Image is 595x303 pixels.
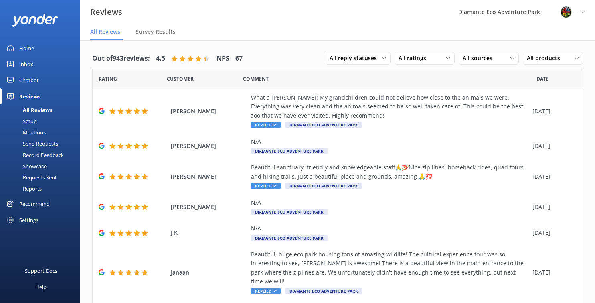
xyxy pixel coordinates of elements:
[35,279,47,295] div: Help
[251,235,328,241] span: Diamante Eco Adventure Park
[251,224,528,233] div: N/A
[5,127,46,138] div: Mentions
[19,72,39,88] div: Chatbot
[19,212,38,228] div: Settings
[235,53,243,64] h4: 67
[217,53,229,64] h4: NPS
[532,142,573,150] div: [DATE]
[90,28,120,36] span: All Reviews
[251,183,281,189] span: Replied
[251,93,528,120] div: What a [PERSON_NAME]! My grandchildren could not believe how close to the animals we were. Everyt...
[5,172,57,183] div: Requests Sent
[19,88,40,104] div: Reviews
[136,28,176,36] span: Survey Results
[167,75,194,83] span: Date
[330,54,382,63] span: All reply statuses
[532,268,573,277] div: [DATE]
[251,250,528,286] div: Beautiful, huge eco park housing tons of amazing wildlife! The cultural experience tour was so in...
[5,116,80,127] a: Setup
[5,183,42,194] div: Reports
[171,107,247,116] span: [PERSON_NAME]
[99,75,117,83] span: Date
[285,288,362,294] span: Diamante Eco Adventure Park
[5,138,80,149] a: Send Requests
[532,203,573,211] div: [DATE]
[19,196,50,212] div: Recommend
[532,172,573,181] div: [DATE]
[92,53,150,64] h4: Out of 943 reviews:
[5,161,47,172] div: Showcase
[536,75,549,83] span: Date
[171,142,247,150] span: [PERSON_NAME]
[25,263,57,279] div: Support Docs
[171,268,247,277] span: Janaan
[5,149,80,161] a: Record Feedback
[251,209,328,215] span: Diamante Eco Adventure Park
[532,107,573,116] div: [DATE]
[251,122,281,128] span: Replied
[285,183,362,189] span: Diamante Eco Adventure Park
[90,6,122,18] h3: Reviews
[171,228,247,237] span: J K
[243,75,269,83] span: Question
[532,228,573,237] div: [DATE]
[251,198,528,207] div: N/A
[5,138,58,149] div: Send Requests
[399,54,431,63] span: All ratings
[285,122,362,128] span: Diamante Eco Adventure Park
[463,54,497,63] span: All sources
[19,40,34,56] div: Home
[251,137,528,146] div: N/A
[12,14,58,27] img: yonder-white-logo.png
[171,203,247,211] span: [PERSON_NAME]
[156,53,165,64] h4: 4.5
[251,148,328,154] span: Diamante Eco Adventure Park
[5,149,64,161] div: Record Feedback
[560,6,572,18] img: 831-1756915225.png
[527,54,565,63] span: All products
[5,172,80,183] a: Requests Sent
[5,127,80,138] a: Mentions
[251,163,528,181] div: Beautiful sanctuary, friendly and knowledgeable staff🙏💯Nice zip lines, horseback rides, quad tour...
[171,172,247,181] span: [PERSON_NAME]
[19,56,33,72] div: Inbox
[5,161,80,172] a: Showcase
[5,104,52,116] div: All Reviews
[251,288,281,294] span: Replied
[5,104,80,116] a: All Reviews
[5,183,80,194] a: Reports
[5,116,37,127] div: Setup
